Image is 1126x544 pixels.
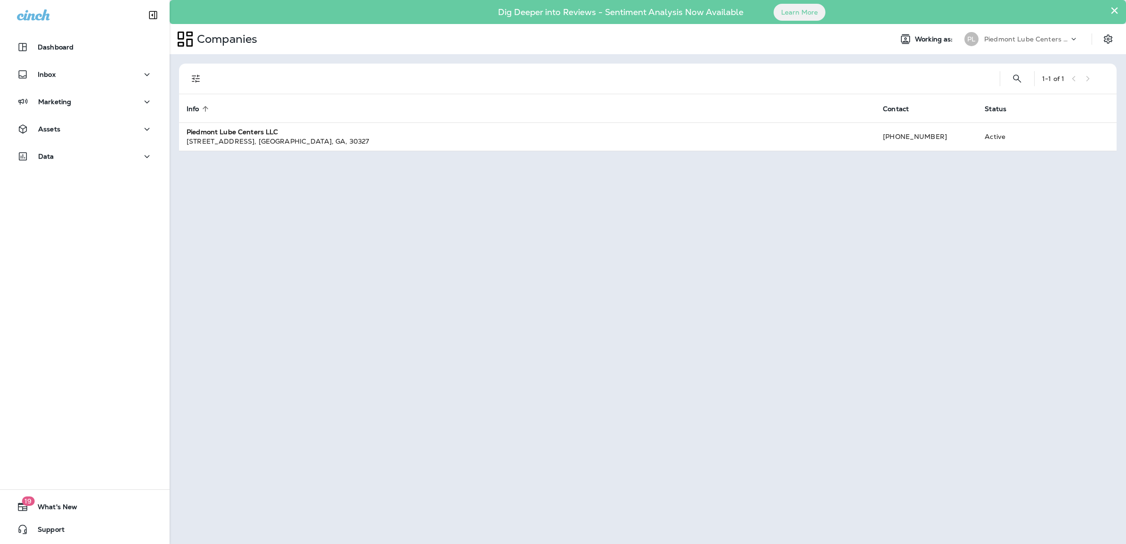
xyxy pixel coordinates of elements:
span: Support [28,526,65,537]
span: Working as: [915,35,955,43]
td: [PHONE_NUMBER] [875,122,977,151]
button: Inbox [9,65,160,84]
span: Info [187,105,199,113]
p: Marketing [38,98,71,106]
button: Collapse Sidebar [140,6,166,24]
span: Info [187,105,212,113]
span: What's New [28,503,77,514]
button: 19What's New [9,497,160,516]
td: Active [977,122,1047,151]
div: PL [964,32,979,46]
p: Data [38,153,54,160]
button: Assets [9,120,160,138]
button: Filters [187,69,205,88]
strong: Piedmont Lube Centers LLC [187,128,278,136]
p: Dashboard [38,43,73,51]
p: Assets [38,125,60,133]
button: Close [1110,3,1119,18]
p: Dig Deeper into Reviews - Sentiment Analysis Now Available [471,11,771,14]
button: Dashboard [9,38,160,57]
p: Companies [193,32,257,46]
p: Inbox [38,71,56,78]
div: [STREET_ADDRESS] , [GEOGRAPHIC_DATA] , GA , 30327 [187,137,868,146]
button: Search Companies [1008,69,1027,88]
span: Status [985,105,1019,113]
p: Piedmont Lube Centers LLC [984,35,1069,43]
button: Learn More [774,4,825,21]
div: 1 - 1 of 1 [1042,75,1064,82]
button: Support [9,520,160,539]
button: Marketing [9,92,160,111]
span: 19 [22,496,34,506]
button: Data [9,147,160,166]
span: Contact [883,105,921,113]
span: Status [985,105,1006,113]
span: Contact [883,105,909,113]
button: Settings [1100,31,1117,48]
